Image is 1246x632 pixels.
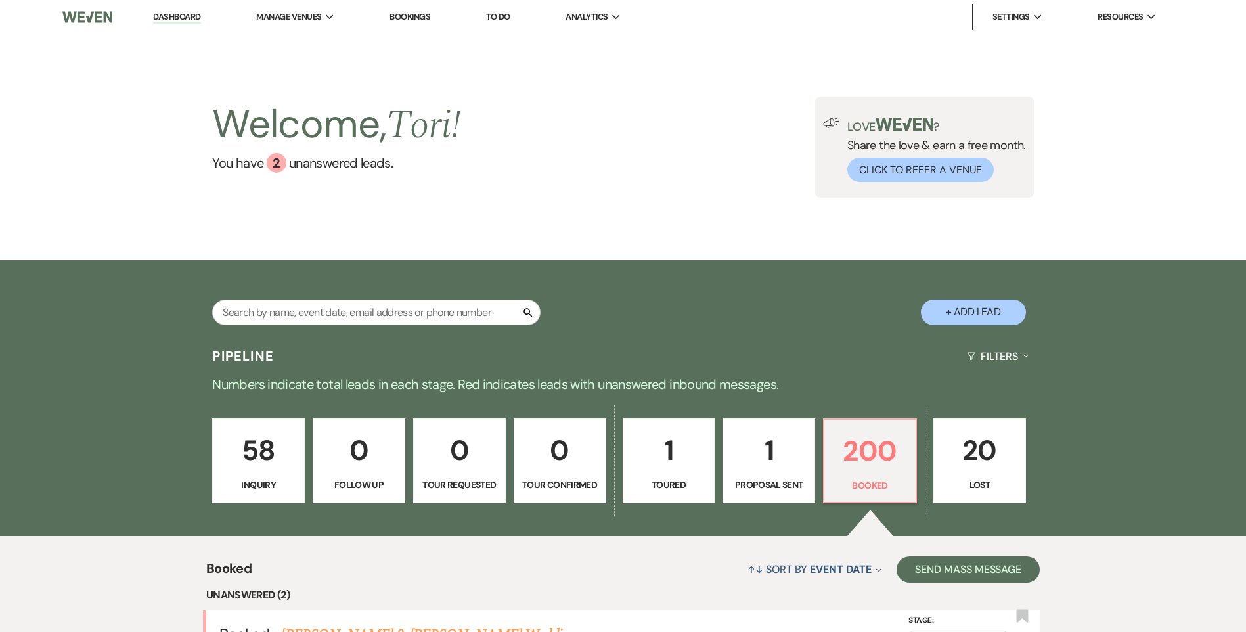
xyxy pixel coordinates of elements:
[823,118,839,128] img: loud-speaker-illustration.svg
[221,478,296,492] p: Inquiry
[514,418,606,504] a: 0Tour Confirmed
[742,552,887,587] button: Sort By Event Date
[522,428,598,472] p: 0
[1098,11,1143,24] span: Resources
[962,339,1033,374] button: Filters
[723,418,815,504] a: 1Proposal Sent
[62,3,112,31] img: Weven Logo
[321,478,397,492] p: Follow Up
[212,300,541,325] input: Search by name, event date, email address or phone number
[422,478,497,492] p: Tour Requested
[522,478,598,492] p: Tour Confirmed
[992,11,1030,24] span: Settings
[832,429,908,473] p: 200
[623,418,715,504] a: 1Toured
[839,118,1026,182] div: Share the love & earn a free month.
[876,118,934,131] img: weven-logo-green.svg
[389,11,430,22] a: Bookings
[413,418,506,504] a: 0Tour Requested
[267,153,286,173] div: 2
[212,97,460,153] h2: Welcome,
[933,418,1026,504] a: 20Lost
[321,428,397,472] p: 0
[206,587,1040,604] li: Unanswered (2)
[897,556,1040,583] button: Send Mass Message
[823,418,917,504] a: 200Booked
[386,95,460,156] span: Tori !
[747,562,763,576] span: ↑↓
[153,11,200,24] a: Dashboard
[847,118,1026,133] p: Love ?
[150,374,1096,395] p: Numbers indicate total leads in each stage. Red indicates leads with unanswered inbound messages.
[731,428,807,472] p: 1
[832,478,908,493] p: Booked
[313,418,405,504] a: 0Follow Up
[486,11,510,22] a: To Do
[422,428,497,472] p: 0
[731,478,807,492] p: Proposal Sent
[212,418,305,504] a: 58Inquiry
[212,153,460,173] a: You have 2 unanswered leads.
[206,558,252,587] span: Booked
[256,11,321,24] span: Manage Venues
[212,347,274,365] h3: Pipeline
[908,614,1007,628] label: Stage:
[631,478,707,492] p: Toured
[566,11,608,24] span: Analytics
[921,300,1026,325] button: + Add Lead
[221,428,296,472] p: 58
[810,562,871,576] span: Event Date
[847,158,994,182] button: Click to Refer a Venue
[631,428,707,472] p: 1
[942,428,1017,472] p: 20
[942,478,1017,492] p: Lost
